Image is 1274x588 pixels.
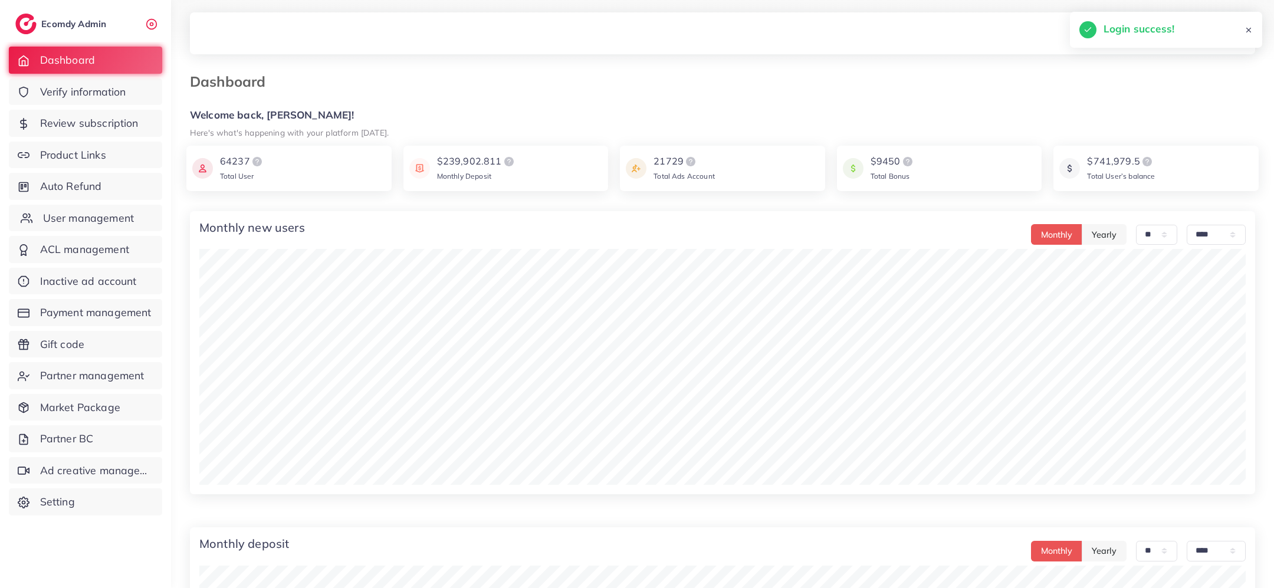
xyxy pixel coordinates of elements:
[40,116,139,131] span: Review subscription
[220,172,254,180] span: Total User
[654,155,715,169] div: 21729
[40,305,152,320] span: Payment management
[190,127,389,137] small: Here's what's happening with your platform [DATE].
[1082,224,1127,245] button: Yearly
[190,73,275,90] h3: Dashboard
[199,221,305,235] h4: Monthly new users
[40,400,120,415] span: Market Package
[9,362,162,389] a: Partner management
[9,205,162,232] a: User management
[40,431,94,446] span: Partner BC
[40,242,129,257] span: ACL management
[1087,172,1155,180] span: Total User’s balance
[9,268,162,295] a: Inactive ad account
[40,52,95,68] span: Dashboard
[654,172,715,180] span: Total Ads Account
[1059,155,1080,182] img: icon payment
[9,331,162,358] a: Gift code
[40,368,145,383] span: Partner management
[220,155,264,169] div: 64237
[1031,541,1082,561] button: Monthly
[41,18,109,29] h2: Ecomdy Admin
[15,14,109,34] a: logoEcomdy Admin
[9,425,162,452] a: Partner BC
[1031,224,1082,245] button: Monthly
[871,172,910,180] span: Total Bonus
[1104,21,1174,37] h5: Login success!
[901,155,915,169] img: logo
[40,179,102,194] span: Auto Refund
[626,155,646,182] img: icon payment
[40,147,106,163] span: Product Links
[199,537,289,551] h4: Monthly deposit
[40,84,126,100] span: Verify information
[15,14,37,34] img: logo
[9,173,162,200] a: Auto Refund
[40,337,84,352] span: Gift code
[9,299,162,326] a: Payment management
[9,110,162,137] a: Review subscription
[871,155,915,169] div: $9450
[9,394,162,421] a: Market Package
[1082,541,1127,561] button: Yearly
[9,47,162,74] a: Dashboard
[9,488,162,515] a: Setting
[1140,155,1154,169] img: logo
[40,274,137,289] span: Inactive ad account
[409,155,430,182] img: icon payment
[843,155,863,182] img: icon payment
[437,155,516,169] div: $239,902.811
[1087,155,1155,169] div: $741,979.5
[40,494,75,510] span: Setting
[502,155,516,169] img: logo
[40,463,153,478] span: Ad creative management
[9,78,162,106] a: Verify information
[437,172,491,180] span: Monthly Deposit
[9,236,162,263] a: ACL management
[684,155,698,169] img: logo
[192,155,213,182] img: icon payment
[9,142,162,169] a: Product Links
[9,457,162,484] a: Ad creative management
[190,109,1255,121] h5: Welcome back, [PERSON_NAME]!
[250,155,264,169] img: logo
[43,211,134,226] span: User management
